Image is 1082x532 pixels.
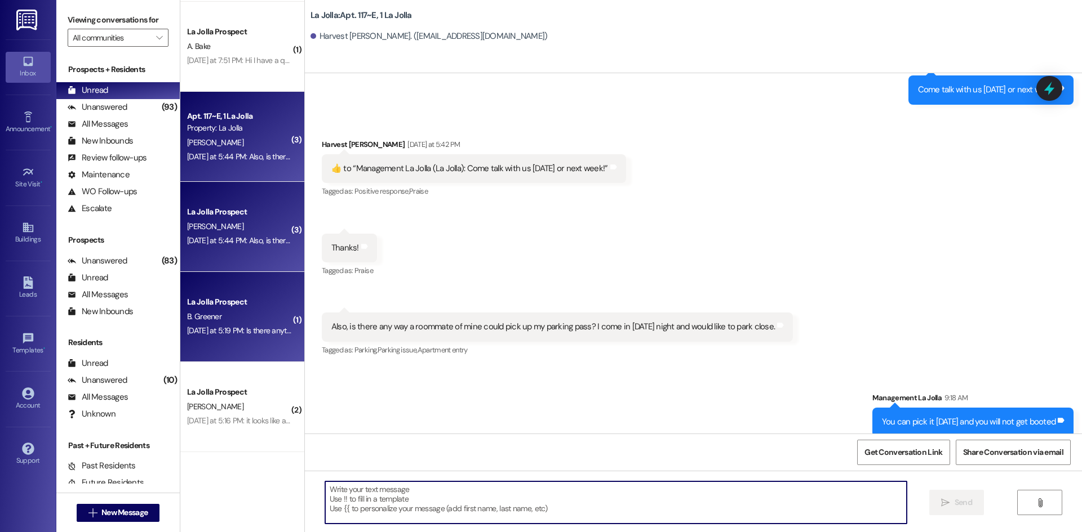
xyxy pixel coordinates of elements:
span: New Message [101,507,148,518]
span: Send [955,497,972,508]
div: La Jolla Prospect [187,386,291,398]
div: [DATE] at 7:51 PM: Hi I have a quick question about a bidet. Am I able to set up a non-permanent ... [187,55,561,65]
div: New Inbounds [68,306,133,318]
div: Property: La Jolla [187,122,291,134]
span: Parking issue , [378,345,418,355]
div: Unknown [68,408,116,420]
div: Tagged as: [322,262,377,279]
button: Get Conversation Link [857,440,950,465]
div: La Jolla Prospect [187,296,291,308]
div: Prospects [56,234,180,246]
span: • [41,178,42,186]
div: [DATE] at 5:44 PM: Also, is there any way a roommate of mine could pick up my parking pass? I com... [187,235,659,245]
div: La Jolla Prospect [187,206,291,218]
div: (93) [159,99,180,116]
div: Maintenance [68,169,130,181]
i:  [156,33,162,42]
div: Tagged as: [322,183,626,199]
a: Buildings [6,218,51,248]
label: Viewing conversations for [68,11,168,29]
div: Future Residents [68,477,144,489]
div: Unread [68,272,108,284]
div: You can pick it [DATE] and you will not get booted [882,416,1056,428]
span: • [50,123,52,131]
div: WO Follow-ups [68,186,137,198]
div: All Messages [68,118,128,130]
b: La Jolla: Apt. 117~E, 1 La Jolla [311,10,412,21]
div: Past + Future Residents [56,440,180,451]
div: Unread [68,357,108,369]
div: Unread [68,84,108,96]
div: All Messages [68,289,128,301]
div: Unanswered [68,255,127,267]
div: Unanswered [68,101,127,113]
div: Tagged as: [322,342,793,358]
a: Site Visit • [6,163,51,193]
i:  [1036,498,1044,507]
div: La Jolla Prospect [187,26,291,38]
div: (83) [159,252,180,270]
span: [PERSON_NAME] [187,137,243,147]
span: Praise [409,186,428,196]
span: Praise [354,266,373,275]
div: [DATE] at 5:42 PM [405,138,460,150]
span: Positive response , [354,186,409,196]
button: Share Conversation via email [956,440,1071,465]
span: Get Conversation Link [864,446,942,458]
span: A. Bake [187,41,210,51]
i:  [88,508,97,517]
div: [DATE] at 5:16 PM: it looks like all the rooms someone has moved and my friend and i have separat... [187,415,536,426]
div: Also, is there any way a roommate of mine could pick up my parking pass? I come in [DATE] night a... [331,321,775,333]
img: ResiDesk Logo [16,10,39,30]
div: Thanks! [331,242,359,254]
span: Apartment entry [418,345,468,355]
div: Come talk with us [DATE] or next week! [918,84,1056,96]
span: • [43,345,45,352]
a: Templates • [6,329,51,359]
button: New Message [77,504,160,522]
span: Parking , [354,345,378,355]
div: Review follow-ups [68,152,147,164]
div: Apt. 117~E, 1 La Jolla [187,110,291,122]
span: [PERSON_NAME] [187,221,243,231]
div: Harvest [PERSON_NAME] [322,138,626,154]
a: Account [6,384,51,414]
div: Harvest [PERSON_NAME]. ([EMAIL_ADDRESS][DOMAIN_NAME]) [311,30,548,42]
div: (10) [161,372,180,389]
div: [DATE] at 5:44 PM: Also, is there any way a roommate of mine could pick up my parking pass? I com... [187,151,659,162]
div: Past Residents [68,460,136,472]
a: Leads [6,273,51,303]
div: Escalate [68,203,112,214]
div: Residents [56,337,180,348]
div: Unanswered [68,374,127,386]
input: All communities [73,29,150,47]
i:  [941,498,950,507]
span: B. Greener [187,311,221,321]
div: New Inbounds [68,135,133,147]
div: 9:18 AM [942,392,968,404]
div: [DATE] at 5:19 PM: Is there anything else that needs done? Or is the contract for sure hers? [187,325,481,336]
div: Prospects + Residents [56,64,180,75]
button: Send [929,490,984,515]
span: Share Conversation via email [963,446,1063,458]
span: [PERSON_NAME] [187,401,243,412]
div: ​👍​ to “ Management La Jolla (La Jolla): Come talk with us [DATE] or next week! ” [331,163,608,175]
div: Management La Jolla [872,392,1074,408]
a: Inbox [6,52,51,82]
div: All Messages [68,391,128,403]
a: Support [6,439,51,470]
